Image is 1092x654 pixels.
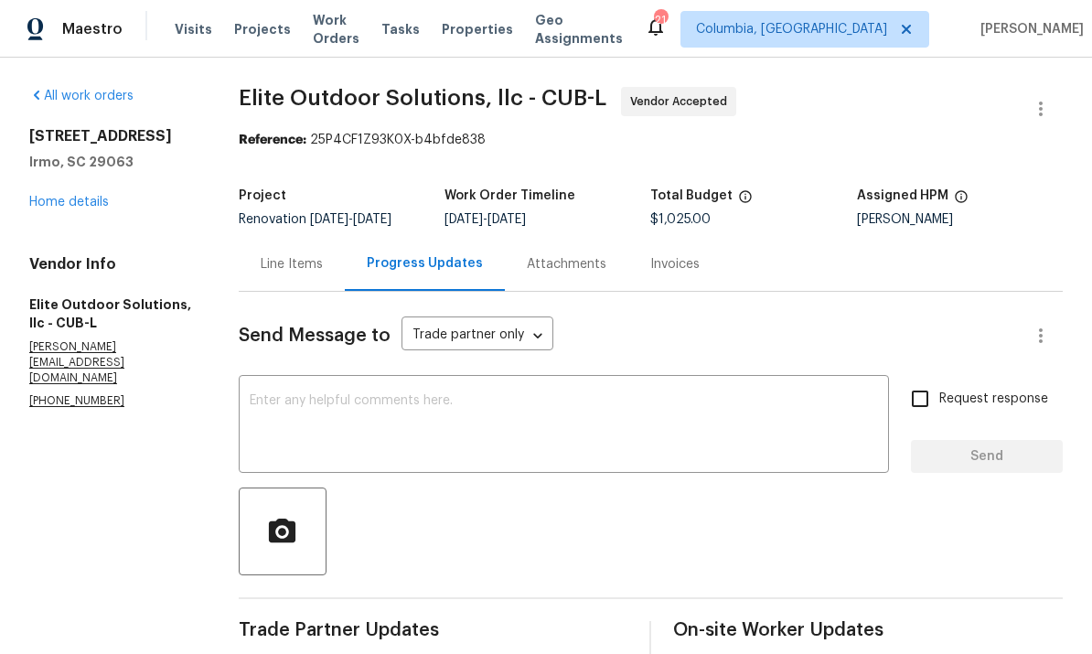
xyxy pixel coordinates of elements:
span: $1,025.00 [650,213,711,226]
span: Work Orders [313,11,359,48]
span: The hpm assigned to this work order. [954,189,969,213]
span: Visits [175,20,212,38]
h4: Vendor Info [29,255,195,273]
span: Trade Partner Updates [239,621,628,639]
chrome_annotation: [PHONE_NUMBER] [29,395,124,407]
h5: Elite Outdoor Solutions, llc - CUB-L [29,295,195,332]
h5: Project [239,189,286,202]
span: Elite Outdoor Solutions, llc - CUB-L [239,87,606,109]
span: - [310,213,391,226]
span: Tasks [381,23,420,36]
span: Renovation [239,213,391,226]
span: [DATE] [487,213,526,226]
div: Attachments [527,255,606,273]
div: Trade partner only [401,321,553,351]
span: Vendor Accepted [630,92,734,111]
span: Request response [939,390,1048,409]
div: 21 [654,11,667,29]
span: [DATE] [444,213,483,226]
span: The total cost of line items that have been proposed by Opendoor. This sum includes line items th... [738,189,753,213]
a: All work orders [29,90,134,102]
div: Line Items [261,255,323,273]
chrome_annotation: [PERSON_NAME][EMAIL_ADDRESS][DOMAIN_NAME] [29,341,124,384]
span: Geo Assignments [535,11,623,48]
span: On-site Worker Updates [673,621,1063,639]
h5: Total Budget [650,189,733,202]
span: Columbia, [GEOGRAPHIC_DATA] [696,20,887,38]
div: Progress Updates [367,254,483,273]
span: [DATE] [310,213,348,226]
span: Projects [234,20,291,38]
span: Send Message to [239,327,391,345]
span: Maestro [62,20,123,38]
span: - [444,213,526,226]
h2: [STREET_ADDRESS] [29,127,195,145]
span: [DATE] [353,213,391,226]
h5: Irmo, SC 29063 [29,153,195,171]
div: 25P4CF1Z93K0X-b4bfde838 [239,131,1063,149]
b: Reference: [239,134,306,146]
div: Invoices [650,255,700,273]
div: [PERSON_NAME] [857,213,1063,226]
span: [PERSON_NAME] [973,20,1084,38]
h5: Work Order Timeline [444,189,575,202]
span: Properties [442,20,513,38]
h5: Assigned HPM [857,189,948,202]
a: Home details [29,196,109,209]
